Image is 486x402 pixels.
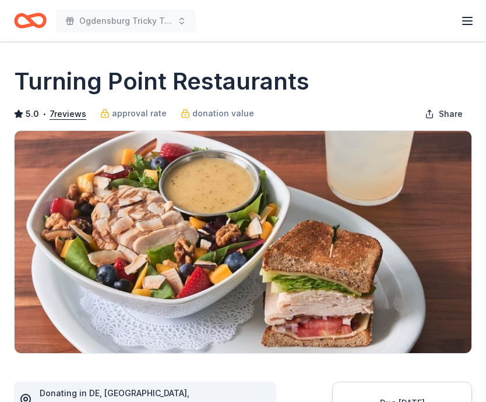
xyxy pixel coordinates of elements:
span: 5.0 [26,107,39,121]
a: approval rate [100,106,167,120]
button: Ogdensburg Tricky Tray [56,9,196,33]
button: Share [415,102,472,126]
a: donation value [181,106,254,120]
h1: Turning Point Restaurants [14,65,309,98]
span: donation value [192,106,254,120]
span: Share [439,107,463,121]
span: approval rate [112,106,167,120]
button: 7reviews [50,107,86,121]
span: • [43,109,47,119]
a: Home [14,7,47,34]
img: Image for Turning Point Restaurants [15,131,471,353]
span: Ogdensburg Tricky Tray [79,14,172,28]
